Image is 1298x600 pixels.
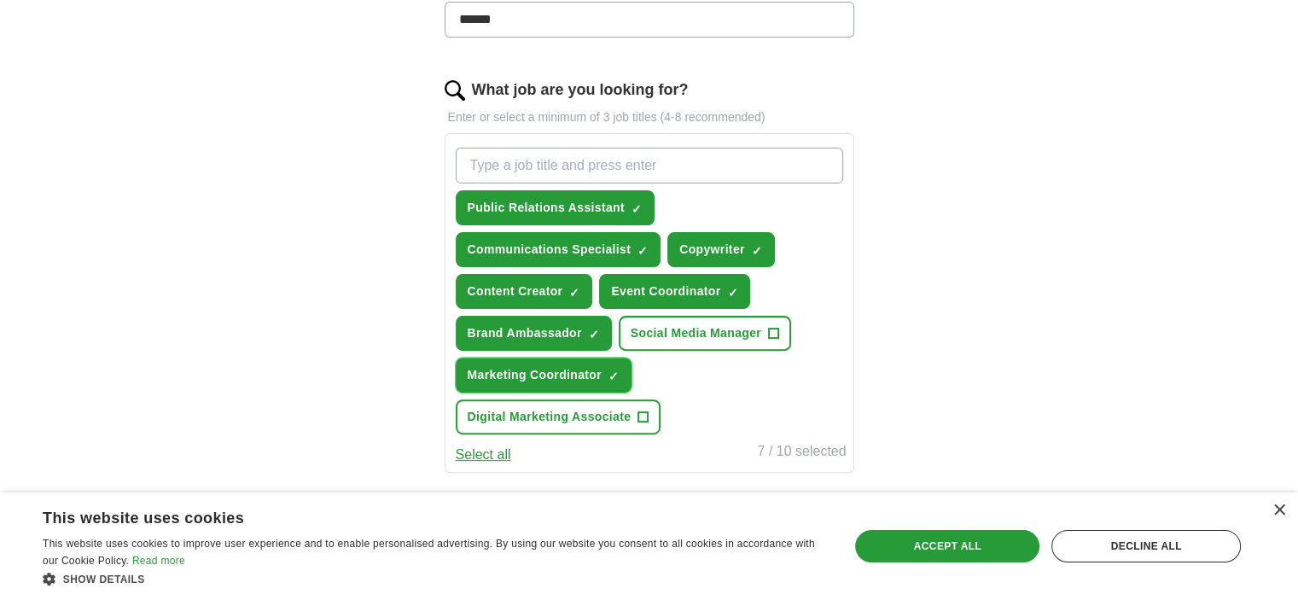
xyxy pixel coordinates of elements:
[456,316,612,351] button: Brand Ambassador✓
[43,538,815,567] span: This website uses cookies to improve user experience and to enable personalised advertising. By u...
[472,79,689,102] label: What job are you looking for?
[727,286,737,300] span: ✓
[589,328,599,341] span: ✓
[611,283,720,300] span: Event Coordinator
[456,358,632,393] button: Marketing Coordinator✓
[456,232,661,267] button: Communications Specialist✓
[456,445,511,465] button: Select all
[468,199,625,217] span: Public Relations Assistant
[63,574,145,585] span: Show details
[569,286,579,300] span: ✓
[632,202,642,216] span: ✓
[599,274,750,309] button: Event Coordinator✓
[855,530,1039,562] div: Accept all
[1051,530,1241,562] div: Decline all
[456,190,655,225] button: Public Relations Assistant✓
[445,108,854,126] p: Enter or select a minimum of 3 job titles (4-8 recommended)
[456,274,593,309] button: Content Creator✓
[468,408,632,426] span: Digital Marketing Associate
[631,324,761,342] span: Social Media Manager
[445,80,465,101] img: search.png
[456,399,661,434] button: Digital Marketing Associate
[608,370,619,383] span: ✓
[43,503,783,528] div: This website uses cookies
[619,316,791,351] button: Social Media Manager
[43,570,825,587] div: Show details
[468,324,582,342] span: Brand Ambassador
[757,441,846,465] div: 7 / 10 selected
[468,241,632,259] span: Communications Specialist
[468,283,563,300] span: Content Creator
[468,366,602,384] span: Marketing Coordinator
[132,555,185,567] a: Read more, opens a new window
[456,148,843,183] input: Type a job title and press enter
[667,232,775,267] button: Copywriter✓
[637,244,648,258] span: ✓
[752,244,762,258] span: ✓
[1272,504,1285,517] div: Close
[679,241,745,259] span: Copywriter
